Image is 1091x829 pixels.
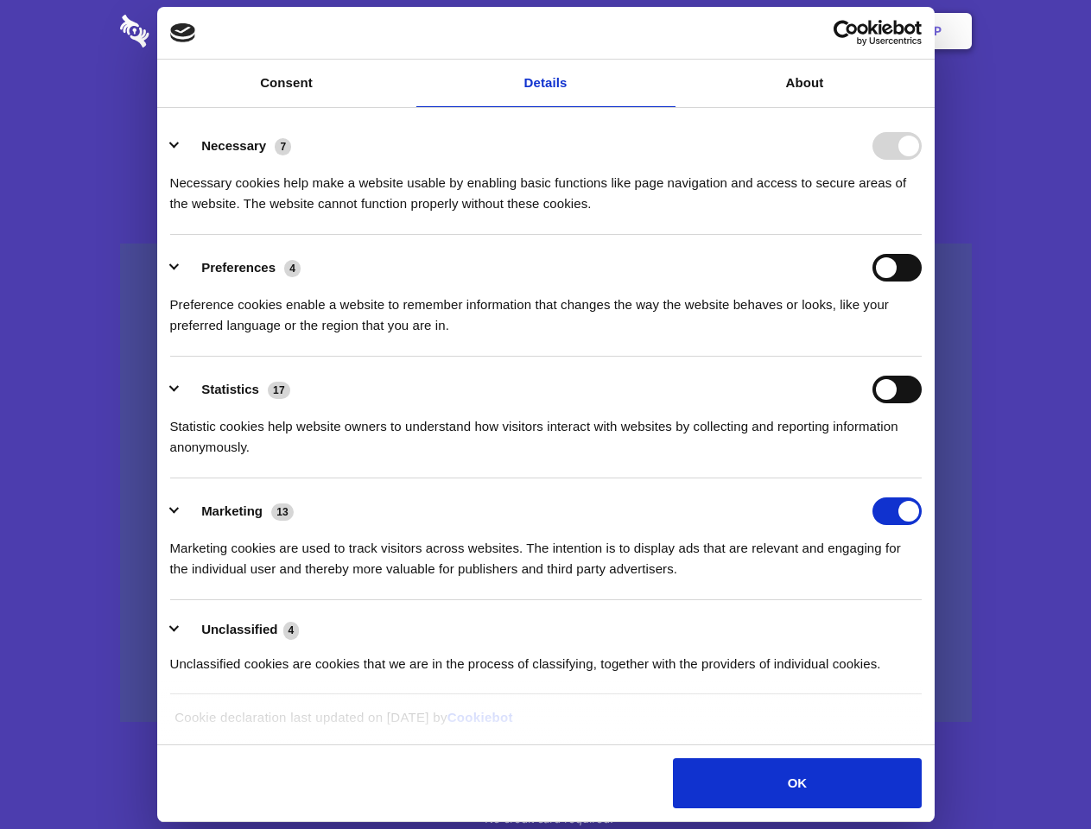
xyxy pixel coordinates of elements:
label: Statistics [201,382,259,396]
label: Preferences [201,260,276,275]
button: Preferences (4) [170,254,312,282]
button: Unclassified (4) [170,619,310,641]
img: logo-wordmark-white-trans-d4663122ce5f474addd5e946df7df03e33cb6a1c49d2221995e7729f52c070b2.svg [120,15,268,47]
button: Statistics (17) [170,376,301,403]
img: logo [170,23,196,42]
a: Pricing [507,4,582,58]
a: Details [416,60,676,107]
span: 13 [271,503,294,521]
span: 7 [275,138,291,155]
a: Login [783,4,859,58]
label: Marketing [201,503,263,518]
a: Contact [701,4,780,58]
div: Preference cookies enable a website to remember information that changes the way the website beha... [170,282,922,336]
div: Statistic cookies help website owners to understand how visitors interact with websites by collec... [170,403,922,458]
button: OK [673,758,921,808]
div: Necessary cookies help make a website usable by enabling basic functions like page navigation and... [170,160,922,214]
div: Cookie declaration last updated on [DATE] by [162,707,929,741]
div: Marketing cookies are used to track visitors across websites. The intention is to display ads tha... [170,525,922,579]
span: 4 [283,622,300,639]
a: About [676,60,935,107]
a: Cookiebot [447,710,513,725]
a: Usercentrics Cookiebot - opens in a new window [771,20,922,46]
span: 4 [284,260,301,277]
button: Necessary (7) [170,132,302,160]
h4: Auto-redaction of sensitive data, encrypted data sharing and self-destructing private chats. Shar... [120,157,972,214]
span: 17 [268,382,290,399]
button: Marketing (13) [170,497,305,525]
a: Consent [157,60,416,107]
h1: Eliminate Slack Data Loss. [120,78,972,140]
label: Necessary [201,138,266,153]
a: Wistia video thumbnail [120,244,972,723]
div: Unclassified cookies are cookies that we are in the process of classifying, together with the pro... [170,641,922,674]
iframe: Drift Widget Chat Controller [1005,743,1070,808]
